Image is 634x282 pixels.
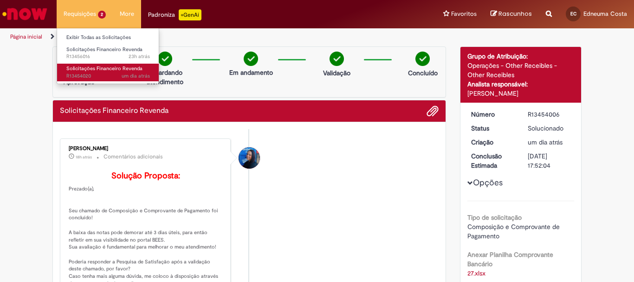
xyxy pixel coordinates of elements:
span: R13454020 [66,72,150,80]
span: 2 [98,11,106,19]
div: Analista responsável: [467,79,575,89]
h2: Solicitações Financeiro Revenda Histórico de tíquete [60,107,168,115]
img: ServiceNow [1,5,49,23]
span: EC [570,11,576,17]
p: Concluído [408,68,438,78]
a: Página inicial [10,33,42,40]
a: Rascunhos [491,10,532,19]
img: check-circle-green.png [330,52,344,66]
a: Aberto R13456016 : Solicitações Financeiro Revenda [57,45,159,62]
div: [DATE] 17:52:04 [528,151,571,170]
div: Luana Albuquerque [239,147,260,169]
dt: Conclusão Estimada [464,151,521,170]
div: [PERSON_NAME] [69,146,223,151]
span: More [120,9,134,19]
a: Exibir Todas as Solicitações [57,33,159,43]
time: 28/08/2025 09:06:40 [129,53,150,60]
div: Operações - Other Receibles - Other Receibles [467,61,575,79]
dt: Status [464,124,521,133]
div: Grupo de Atribuição: [467,52,575,61]
div: R13454006 [528,110,571,119]
dt: Número [464,110,521,119]
a: Download de 27.xlsx [467,269,485,277]
img: check-circle-green.png [415,52,430,66]
span: R13456016 [66,53,150,60]
span: um dia atrás [528,138,563,146]
div: [PERSON_NAME] [467,89,575,98]
span: Requisições [64,9,96,19]
small: Comentários adicionais [104,153,163,161]
a: Aberto R13454020 : Solicitações Financeiro Revenda [57,64,159,81]
time: 27/08/2025 17:40:32 [528,138,563,146]
span: Favoritos [451,9,477,19]
button: Adicionar anexos [427,105,439,117]
img: check-circle-green.png [244,52,258,66]
time: 28/08/2025 13:48:28 [76,154,92,160]
span: 18h atrás [76,154,92,160]
span: Edneuma Costa [583,10,627,18]
p: Validação [323,68,350,78]
div: Padroniza [148,9,201,20]
p: Aguardando atendimento [142,68,188,86]
img: check-circle-green.png [158,52,172,66]
ul: Trilhas de página [7,28,416,46]
span: Rascunhos [498,9,532,18]
p: +GenAi [179,9,201,20]
span: Solicitações Financeiro Revenda [66,46,142,53]
b: Tipo de solicitação [467,213,522,222]
span: Composição e Comprovante de Pagamento [467,223,562,240]
div: Solucionado [528,124,571,133]
time: 27/08/2025 17:43:15 [122,72,150,79]
span: um dia atrás [122,72,150,79]
span: Solicitações Financeiro Revenda [66,65,142,72]
ul: Requisições [57,28,159,84]
span: 23h atrás [129,53,150,60]
b: Solução Proposta: [111,171,180,181]
div: 27/08/2025 17:40:32 [528,138,571,147]
b: Anexar Planilha Comprovante Bancário [467,250,553,268]
p: Em andamento [229,68,273,77]
dt: Criação [464,138,521,147]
